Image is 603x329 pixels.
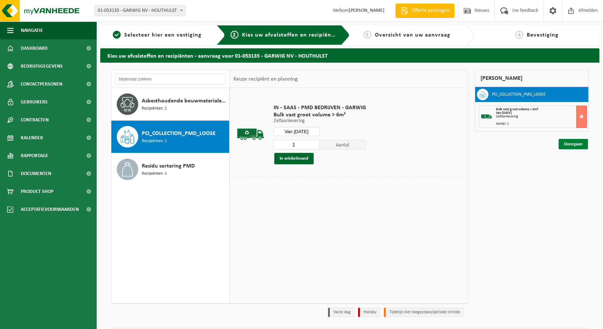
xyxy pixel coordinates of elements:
button: In winkelmand [274,153,314,164]
span: Gebruikers [21,93,48,111]
div: [PERSON_NAME] [475,70,589,87]
li: Tijdelijk niet toegestaan/période limitée [384,308,464,317]
span: 1 [113,31,121,39]
span: Contracten [21,111,49,129]
strong: Van [DATE] [496,111,512,115]
span: Dashboard [21,39,48,57]
a: 1Selecteer hier een vestiging [104,31,211,39]
span: Offerte aanvragen [410,7,451,14]
span: Bedrijfsgegevens [21,57,63,75]
h2: Kies uw afvalstoffen en recipiënten - aanvraag voor 01-053135 - GARWIG NV - HOUTHULST [100,48,599,62]
span: Asbesthoudende bouwmaterialen cementgebonden (hechtgebonden) [142,97,227,105]
div: Keuze recipiënt en planning [230,70,301,88]
div: Zelfaanlevering [496,115,587,118]
span: Navigatie [21,21,43,39]
span: 01-053135 - GARWIG NV - HOUTHULST [95,6,185,16]
span: Documenten [21,165,51,183]
span: 01-053135 - GARWIG NV - HOUTHULST [95,5,185,16]
button: Asbesthoudende bouwmaterialen cementgebonden (hechtgebonden) Recipiënten: 1 [111,88,230,121]
span: 3 [363,31,371,39]
span: Contactpersonen [21,75,62,93]
span: Bulk vast groot volume > 6m³ [274,111,366,118]
li: Vaste dag [328,308,354,317]
li: Holiday [358,308,380,317]
span: Acceptatievoorwaarden [21,200,79,218]
span: Bevestiging [527,32,559,38]
span: Residu sortering PMD [142,162,195,170]
a: Offerte aanvragen [395,4,454,18]
span: Kies uw afvalstoffen en recipiënten [242,32,341,38]
span: PCI_COLLECTION_PMD_LOOSE [142,129,216,138]
input: Materiaal zoeken [115,74,226,84]
input: Selecteer datum [274,127,320,136]
span: Bulk vast groot volume > 6m³ [496,107,538,111]
button: Residu sortering PMD Recipiënten: 1 [111,153,230,185]
span: 2 [231,31,238,39]
p: Zelfaanlevering [274,118,366,124]
span: 4 [515,31,523,39]
span: Product Shop [21,183,53,200]
a: Doorgaan [559,139,588,149]
button: PCI_COLLECTION_PMD_LOOSE Recipiënten: 1 [111,121,230,153]
div: Aantal: 1 [496,122,587,126]
span: Kalender [21,129,43,147]
span: Recipiënten: 1 [142,170,167,177]
span: Recipiënten: 1 [142,105,167,112]
span: Overzicht van uw aanvraag [375,32,450,38]
h3: PCI_COLLECTION_PMD_LOOSE [492,89,546,100]
span: Aantal [320,140,366,149]
span: IN - SAAS - PMD BEDRIJVEN - GARWIG [274,104,366,111]
span: Rapportage [21,147,48,165]
strong: [PERSON_NAME] [349,8,385,13]
span: Recipiënten: 1 [142,138,167,145]
span: Selecteer hier een vestiging [124,32,202,38]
